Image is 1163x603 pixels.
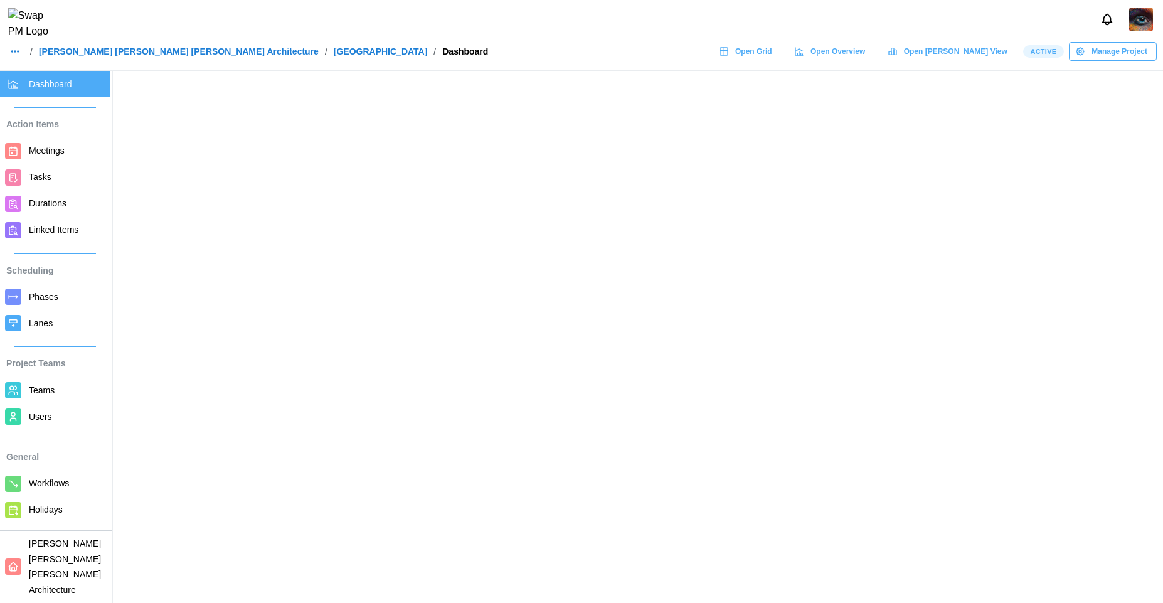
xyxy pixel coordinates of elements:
[29,538,101,595] span: [PERSON_NAME] [PERSON_NAME] [PERSON_NAME] Architecture
[881,42,1016,61] a: Open [PERSON_NAME] View
[39,47,319,56] a: [PERSON_NAME] [PERSON_NAME] [PERSON_NAME] Architecture
[433,47,436,56] div: /
[29,198,66,208] span: Durations
[713,42,782,61] a: Open Grid
[1097,9,1118,30] button: Notifications
[29,478,69,488] span: Workflows
[904,43,1007,60] span: Open [PERSON_NAME] View
[29,292,58,302] span: Phases
[1129,8,1153,31] a: Zulqarnain Khalil
[1091,43,1147,60] span: Manage Project
[735,43,772,60] span: Open Grid
[29,79,72,89] span: Dashboard
[1129,8,1153,31] img: 2Q==
[29,318,53,328] span: Lanes
[442,47,488,56] div: Dashboard
[325,47,327,56] div: /
[1030,46,1056,57] span: Active
[334,47,428,56] a: [GEOGRAPHIC_DATA]
[29,504,63,515] span: Holidays
[29,225,78,235] span: Linked Items
[810,43,865,60] span: Open Overview
[8,8,59,40] img: Swap PM Logo
[30,47,33,56] div: /
[29,146,65,156] span: Meetings
[29,385,55,395] span: Teams
[788,42,875,61] a: Open Overview
[1069,42,1157,61] button: Manage Project
[29,172,51,182] span: Tasks
[29,412,52,422] span: Users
